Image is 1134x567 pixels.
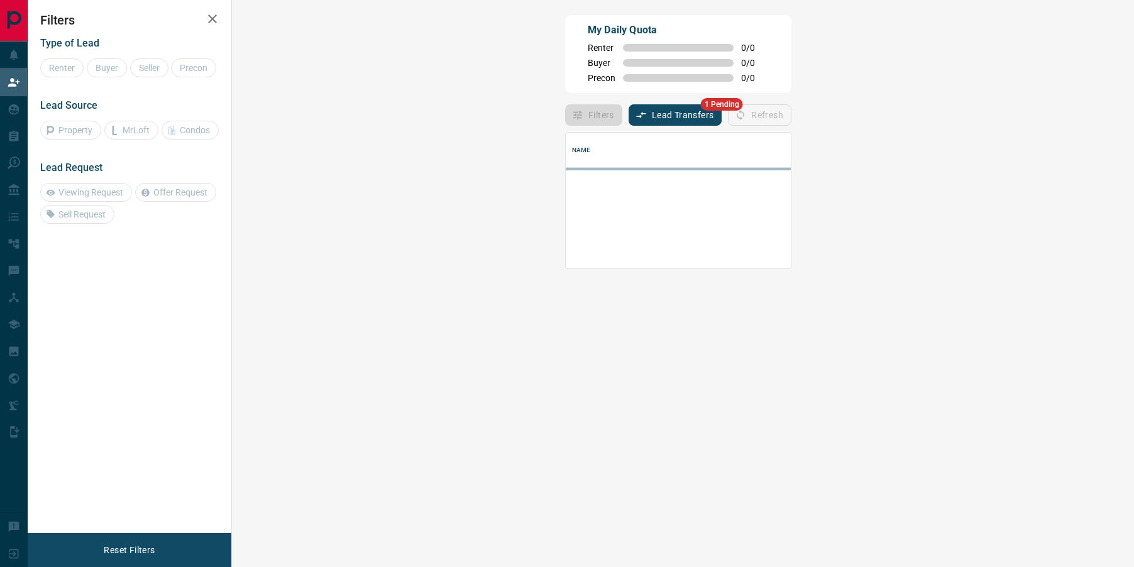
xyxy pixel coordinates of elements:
[566,133,938,168] div: Name
[588,23,769,38] p: My Daily Quota
[741,58,769,68] span: 0 / 0
[588,43,615,53] span: Renter
[572,133,591,168] div: Name
[40,37,99,49] span: Type of Lead
[588,58,615,68] span: Buyer
[96,539,163,561] button: Reset Filters
[701,98,743,111] span: 1 Pending
[741,43,769,53] span: 0 / 0
[629,104,722,126] button: Lead Transfers
[40,162,102,173] span: Lead Request
[40,99,97,111] span: Lead Source
[588,73,615,83] span: Precon
[741,73,769,83] span: 0 / 0
[40,13,219,28] h2: Filters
